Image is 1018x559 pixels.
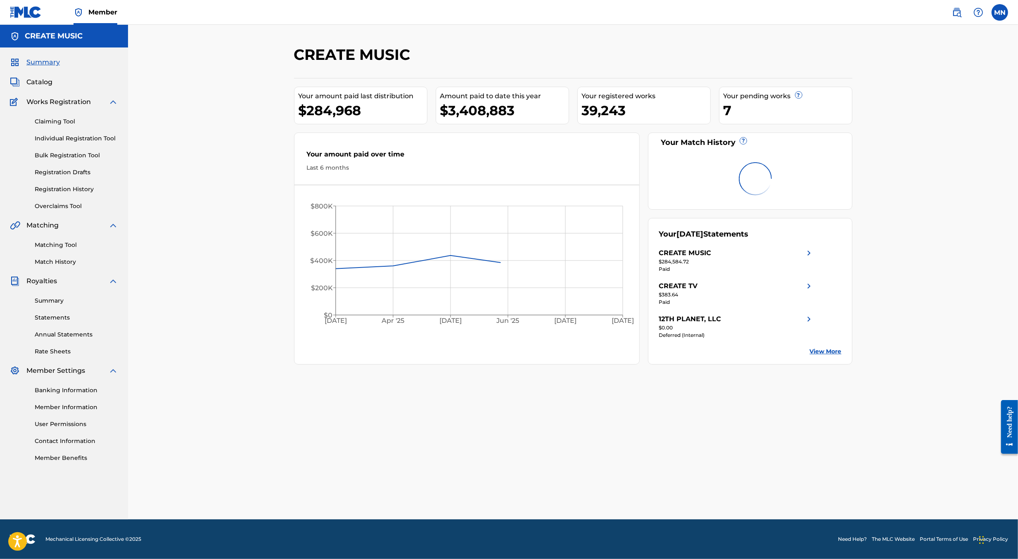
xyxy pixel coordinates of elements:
[659,314,721,324] div: 12TH PLANET, LLC
[35,386,118,395] a: Banking Information
[108,97,118,107] img: expand
[659,229,748,240] div: Your Statements
[554,317,577,325] tspan: [DATE]
[838,535,867,543] a: Need Help?
[26,97,91,107] span: Works Registration
[740,137,747,144] span: ?
[10,77,52,87] a: CatalogCatalog
[26,220,59,230] span: Matching
[10,31,20,41] img: Accounts
[810,347,842,356] a: View More
[440,91,569,101] div: Amount paid to date this year
[35,168,118,177] a: Registration Drafts
[724,91,852,101] div: Your pending works
[108,366,118,376] img: expand
[35,134,118,143] a: Individual Registration Tool
[35,151,118,160] a: Bulk Registration Tool
[35,117,118,126] a: Claiming Tool
[10,77,20,87] img: Catalog
[310,230,332,237] tspan: $600K
[10,57,20,67] img: Summary
[439,317,462,325] tspan: [DATE]
[10,220,20,230] img: Matching
[26,77,52,87] span: Catalog
[35,330,118,339] a: Annual Statements
[10,276,20,286] img: Royalties
[108,276,118,286] img: expand
[920,535,968,543] a: Portal Terms of Use
[973,7,983,17] img: help
[659,281,814,306] a: CREATE TVright chevron icon$383.64Paid
[659,291,814,298] div: $383.64
[659,281,698,291] div: CREATE TV
[35,185,118,194] a: Registration History
[307,149,627,163] div: Your amount paid over time
[970,4,987,21] div: Help
[10,57,60,67] a: SummarySummary
[795,92,802,98] span: ?
[294,45,415,64] h2: CREATE MUSIC
[992,4,1008,21] div: User Menu
[732,155,778,202] img: preloader
[659,265,814,273] div: Paid
[307,163,627,172] div: Last 6 months
[88,7,117,17] span: Member
[35,202,118,211] a: Overclaims Tool
[496,317,519,325] tspan: Jun '25
[299,91,427,101] div: Your amount paid last distribution
[659,137,842,148] div: Your Match History
[804,281,814,291] img: right chevron icon
[979,528,984,552] div: Drag
[299,101,427,120] div: $284,968
[381,317,404,325] tspan: Apr '25
[659,248,814,273] a: CREATE MUSICright chevron icon$284,584.72Paid
[310,202,332,210] tspan: $800K
[74,7,83,17] img: Top Rightsholder
[10,366,20,376] img: Member Settings
[26,366,85,376] span: Member Settings
[804,248,814,258] img: right chevron icon
[659,332,814,339] div: Deferred (Internal)
[35,437,118,445] a: Contact Information
[582,101,710,120] div: 39,243
[10,97,21,107] img: Works Registration
[310,257,332,265] tspan: $400K
[10,534,36,544] img: logo
[872,535,915,543] a: The MLC Website
[45,535,141,543] span: Mechanical Licensing Collective © 2025
[25,31,83,41] h5: CREATE MUSIC
[582,91,710,101] div: Your registered works
[324,317,346,325] tspan: [DATE]
[977,519,1018,559] iframe: Chat Widget
[26,57,60,67] span: Summary
[659,258,814,265] div: $284,584.72
[35,420,118,429] a: User Permissions
[659,298,814,306] div: Paid
[659,314,814,339] a: 12TH PLANET, LLCright chevron icon$0.00Deferred (Internal)
[995,394,1018,460] iframe: Resource Center
[440,101,569,120] div: $3,408,883
[26,276,57,286] span: Royalties
[35,313,118,322] a: Statements
[659,248,711,258] div: CREATE MUSIC
[659,324,814,332] div: $0.00
[108,220,118,230] img: expand
[612,317,634,325] tspan: [DATE]
[35,241,118,249] a: Matching Tool
[323,311,332,319] tspan: $0
[949,4,965,21] a: Public Search
[724,101,852,120] div: 7
[10,6,42,18] img: MLC Logo
[35,347,118,356] a: Rate Sheets
[952,7,962,17] img: search
[35,258,118,266] a: Match History
[804,314,814,324] img: right chevron icon
[35,454,118,462] a: Member Benefits
[35,403,118,412] a: Member Information
[676,230,703,239] span: [DATE]
[35,296,118,305] a: Summary
[311,284,332,292] tspan: $200K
